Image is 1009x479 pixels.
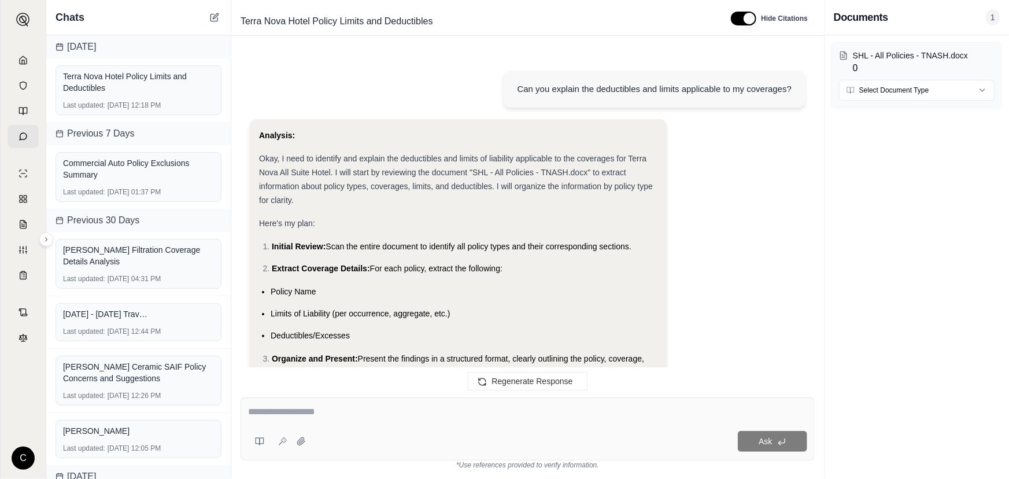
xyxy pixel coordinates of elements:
[259,219,315,228] span: Here's my plan:
[241,460,815,470] div: *Use references provided to verify information.
[63,444,214,453] div: [DATE] 12:05 PM
[63,444,105,453] span: Last updated:
[12,447,35,470] div: C
[63,327,105,336] span: Last updated:
[46,122,231,145] div: Previous 7 Days
[8,264,39,287] a: Coverage Table
[259,154,653,205] span: Okay, I need to identify and explain the deductibles and limits of liability applicable to the co...
[8,162,39,185] a: Single Policy
[63,391,105,400] span: Last updated:
[8,301,39,324] a: Contract Analysis
[236,12,717,31] div: Edit Title
[759,437,772,446] span: Ask
[8,74,39,97] a: Documents Vault
[63,71,214,94] div: Terra Nova Hotel Policy Limits and Deductibles
[56,9,84,25] span: Chats
[63,101,214,110] div: [DATE] 12:18 PM
[12,8,35,31] button: Expand sidebar
[63,101,105,110] span: Last updated:
[271,331,350,340] span: Deductibles/Excesses
[738,431,807,452] button: Ask
[8,125,39,148] a: Chat
[8,238,39,261] a: Custom Report
[272,354,644,377] span: Present the findings in a structured format, clearly outlining the policy, coverage, limits, and ...
[834,9,888,25] h3: Documents
[63,244,214,267] div: [PERSON_NAME] Filtration Coverage Details Analysis
[468,372,587,390] button: Regenerate Response
[839,50,995,75] button: SHL - All Policies - TNASH.docx0
[271,287,316,296] span: Policy Name
[761,14,808,23] span: Hide Citations
[491,377,572,386] span: Regenerate Response
[853,50,995,75] div: 0
[46,35,231,58] div: [DATE]
[63,391,214,400] div: [DATE] 12:26 PM
[63,327,214,336] div: [DATE] 12:44 PM
[63,308,150,320] span: [DATE] - [DATE] Travelers Package policy.PDF
[259,131,295,140] strong: Analysis:
[39,233,53,246] button: Expand sidebar
[8,213,39,236] a: Claim Coverage
[986,9,1000,25] span: 1
[63,157,214,180] div: Commercial Auto Policy Exclusions Summary
[518,82,792,96] div: Can you explain the deductibles and limits applicable to my coverages?
[236,12,438,31] span: Terra Nova Hotel Policy Limits and Deductibles
[63,187,105,197] span: Last updated:
[272,354,358,363] span: Organize and Present:
[63,361,214,384] div: [PERSON_NAME] Ceramic SAIF Policy Concerns and Suggestions
[271,309,450,318] span: Limits of Liability (per occurrence, aggregate, etc.)
[326,242,631,251] span: Scan the entire document to identify all policy types and their corresponding sections.
[63,187,214,197] div: [DATE] 01:37 PM
[8,326,39,349] a: Legal Search Engine
[272,242,326,251] span: Initial Review:
[8,100,39,123] a: Prompt Library
[208,10,221,24] button: New Chat
[46,209,231,232] div: Previous 30 Days
[272,264,370,273] span: Extract Coverage Details:
[853,50,995,61] p: SHL - All Policies - TNASH.docx
[16,13,30,27] img: Expand sidebar
[8,187,39,211] a: Policy Comparisons
[63,425,214,437] div: [PERSON_NAME]
[63,274,105,283] span: Last updated:
[8,49,39,72] a: Home
[370,264,502,273] span: For each policy, extract the following:
[63,274,214,283] div: [DATE] 04:31 PM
